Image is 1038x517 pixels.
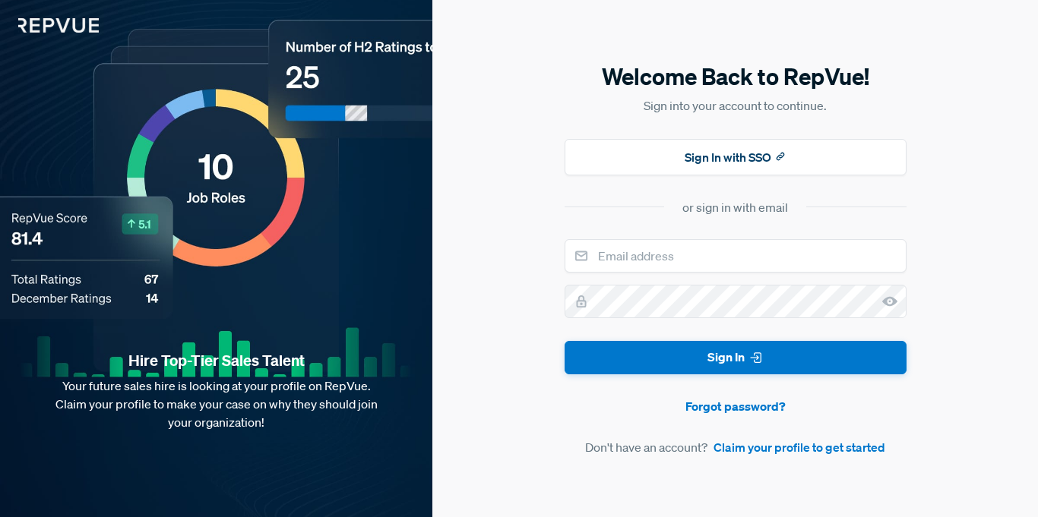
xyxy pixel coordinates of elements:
[565,397,907,415] a: Forgot password?
[24,377,408,431] p: Your future sales hire is looking at your profile on RepVue. Claim your profile to make your case...
[24,351,408,370] strong: Hire Top-Tier Sales Talent
[565,139,907,175] button: Sign In with SSO
[682,198,788,216] div: or sign in with email
[565,239,907,273] input: Email address
[565,341,907,375] button: Sign In
[565,96,907,115] p: Sign into your account to continue.
[565,438,907,456] article: Don't have an account?
[714,438,885,456] a: Claim your profile to get started
[565,61,907,93] h5: Welcome Back to RepVue!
